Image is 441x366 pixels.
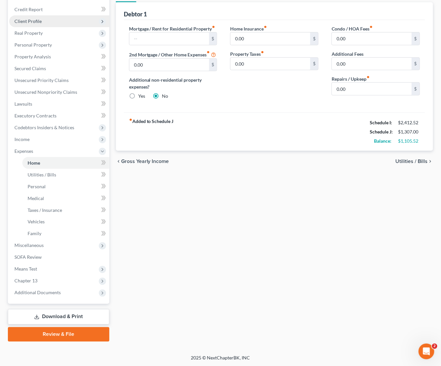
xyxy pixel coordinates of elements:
input: -- [231,32,310,45]
span: Personal [28,184,46,189]
label: Mortgage / Rent for Residential Property [129,25,215,32]
div: $ [310,58,318,70]
label: Additional non-residential property expenses? [129,76,217,90]
strong: Schedule J: [370,129,393,134]
span: Medical [28,195,44,201]
div: $ [412,58,420,70]
strong: Balance: [374,138,392,144]
a: Unsecured Nonpriority Claims [9,86,109,98]
a: Review & File [8,327,109,342]
i: chevron_left [116,159,121,164]
input: -- [332,32,412,45]
div: $ [209,32,217,45]
div: $1,105.52 [398,138,420,144]
a: Home [22,157,109,169]
a: Secured Claims [9,63,109,74]
span: Real Property [14,30,43,36]
label: Repairs / Upkeep [332,75,370,82]
i: fiber_manual_record [129,118,132,121]
span: Credit Report [14,7,43,12]
i: fiber_manual_record [207,51,210,54]
span: Additional Documents [14,290,61,295]
i: fiber_manual_record [264,25,267,29]
a: Vehicles [22,216,109,228]
span: Unsecured Priority Claims [14,77,69,83]
span: Home [28,160,40,166]
span: Secured Claims [14,66,46,71]
span: Vehicles [28,219,45,225]
div: $ [412,32,420,45]
span: SOFA Review [14,254,42,260]
span: Utilities / Bills [396,159,428,164]
a: Credit Report [9,4,109,15]
input: -- [129,59,209,71]
div: Debtor 1 [124,10,147,18]
a: SOFA Review [9,252,109,263]
label: No [162,93,168,99]
label: Yes [138,93,145,99]
label: Home Insurance [230,25,267,32]
span: Miscellaneous [14,243,44,248]
span: 2 [432,344,437,349]
button: chevron_left Gross Yearly Income [116,159,169,164]
input: -- [129,32,209,45]
a: Family [22,228,109,240]
i: fiber_manual_record [261,51,264,54]
span: Executory Contracts [14,113,56,118]
label: Condo / HOA Fees [332,25,373,32]
span: Expenses [14,148,33,154]
iframe: Intercom live chat [419,344,434,359]
span: Personal Property [14,42,52,48]
i: fiber_manual_record [212,25,215,29]
strong: Added to Schedule J [129,118,174,146]
a: Taxes / Insurance [22,204,109,216]
span: Taxes / Insurance [28,207,62,213]
strong: Schedule I: [370,120,392,125]
input: -- [332,58,412,70]
span: Family [28,231,41,236]
label: Property Taxes [230,51,264,57]
label: 2nd Mortgage / Other Home Expenses [129,51,216,58]
a: Executory Contracts [9,110,109,122]
a: Medical [22,193,109,204]
div: $ [412,83,420,95]
button: Utilities / Bills chevron_right [396,159,433,164]
span: Unsecured Nonpriority Claims [14,89,77,95]
input: -- [231,58,310,70]
label: Additional Fees [332,51,364,57]
span: Income [14,136,30,142]
a: Download & Print [8,309,109,325]
a: Personal [22,181,109,193]
span: Means Test [14,266,37,272]
i: fiber_manual_record [366,75,370,79]
i: chevron_right [428,159,433,164]
a: Utilities / Bills [22,169,109,181]
span: Chapter 13 [14,278,37,284]
span: Codebtors Insiders & Notices [14,125,74,130]
a: Unsecured Priority Claims [9,74,109,86]
div: $2,412.52 [398,119,420,126]
div: $1,307.00 [398,129,420,135]
a: Property Analysis [9,51,109,63]
div: $ [209,59,217,71]
span: Utilities / Bills [28,172,56,177]
i: fiber_manual_record [369,25,373,29]
span: Property Analysis [14,54,51,59]
span: Client Profile [14,18,42,24]
span: Gross Yearly Income [121,159,169,164]
div: $ [310,32,318,45]
a: Lawsuits [9,98,109,110]
span: Lawsuits [14,101,32,107]
input: -- [332,83,412,95]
